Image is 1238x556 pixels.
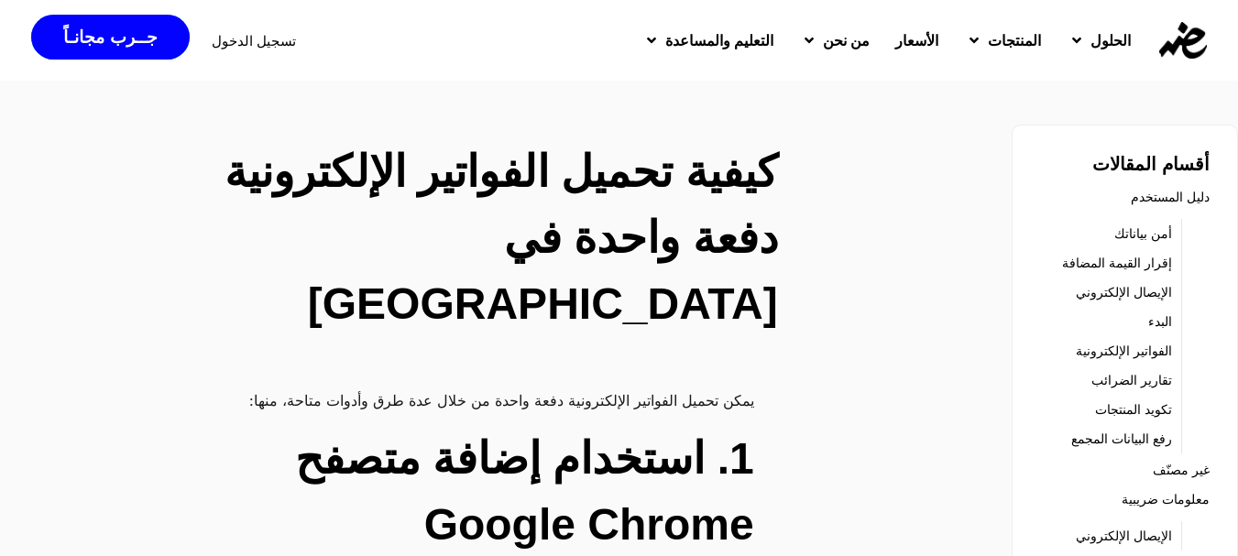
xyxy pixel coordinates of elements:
[1090,29,1131,51] span: الحلول
[882,16,951,64] a: الأسعار
[1122,486,1210,512] a: معلومات ضريبية
[1054,16,1144,64] a: الحلول
[137,388,754,412] p: يمكن تحميل الفواتير الإلكترونية دفعة واحدة من خلال عدة طرق وأدوات متاحة، منها:
[823,29,870,51] span: من نحن
[1071,426,1172,452] a: رفع البيانات المجمع
[31,15,189,60] a: جــرب مجانـاً
[159,139,778,337] h2: كيفية تحميل الفواتير الإلكترونية دفعة واحدة في [GEOGRAPHIC_DATA]
[1076,338,1172,364] a: الفواتير الإلكترونية
[1095,397,1172,422] a: تكويد المنتجات
[1159,22,1207,59] img: eDariba
[951,16,1054,64] a: المنتجات
[1131,184,1210,210] a: دليل المستخدم
[1092,154,1210,174] strong: أقسام المقالات
[1091,367,1172,393] a: تقارير الضرائب
[988,29,1041,51] span: المنتجات
[1153,457,1210,483] a: غير مصنّف
[63,28,157,46] span: جــرب مجانـاً
[895,29,938,51] span: الأسعار
[1148,309,1172,334] a: البدء
[1114,221,1172,246] a: أمن بياناتك
[665,29,773,51] span: التعليم والمساعدة
[212,34,296,48] a: تسجيل الدخول
[1062,250,1172,276] a: إقرار القيمة المضافة
[1076,279,1172,305] a: الإيصال الإلكتروني
[786,16,882,64] a: من نحن
[1076,523,1172,549] a: الإيصال الإلكتروني
[629,16,786,64] a: التعليم والمساعدة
